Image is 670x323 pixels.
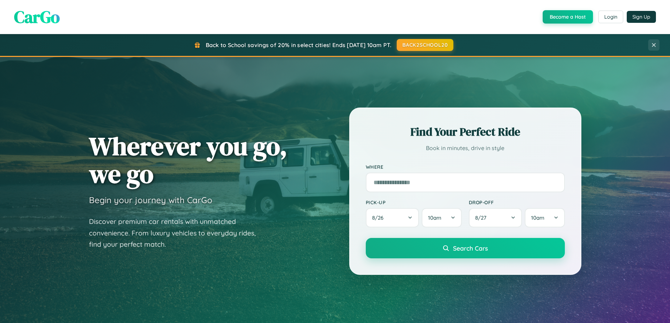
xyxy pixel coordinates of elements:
h2: Find Your Perfect Ride [366,124,565,140]
button: Login [598,11,623,23]
label: Where [366,164,565,170]
span: CarGo [14,5,60,28]
button: BACK2SCHOOL20 [397,39,453,51]
p: Book in minutes, drive in style [366,143,565,153]
span: Back to School savings of 20% in select cities! Ends [DATE] 10am PT. [206,41,391,49]
label: Pick-up [366,199,462,205]
span: Search Cars [453,244,488,252]
label: Drop-off [469,199,565,205]
p: Discover premium car rentals with unmatched convenience. From luxury vehicles to everyday rides, ... [89,216,265,250]
button: 8/26 [366,208,419,227]
span: 8 / 26 [372,214,387,221]
span: 10am [531,214,544,221]
button: Sign Up [627,11,656,23]
span: 10am [428,214,441,221]
button: Become a Host [543,10,593,24]
button: 8/27 [469,208,522,227]
button: 10am [422,208,461,227]
button: Search Cars [366,238,565,258]
span: 8 / 27 [475,214,490,221]
button: 10am [525,208,564,227]
h1: Wherever you go, we go [89,132,287,188]
h3: Begin your journey with CarGo [89,195,212,205]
